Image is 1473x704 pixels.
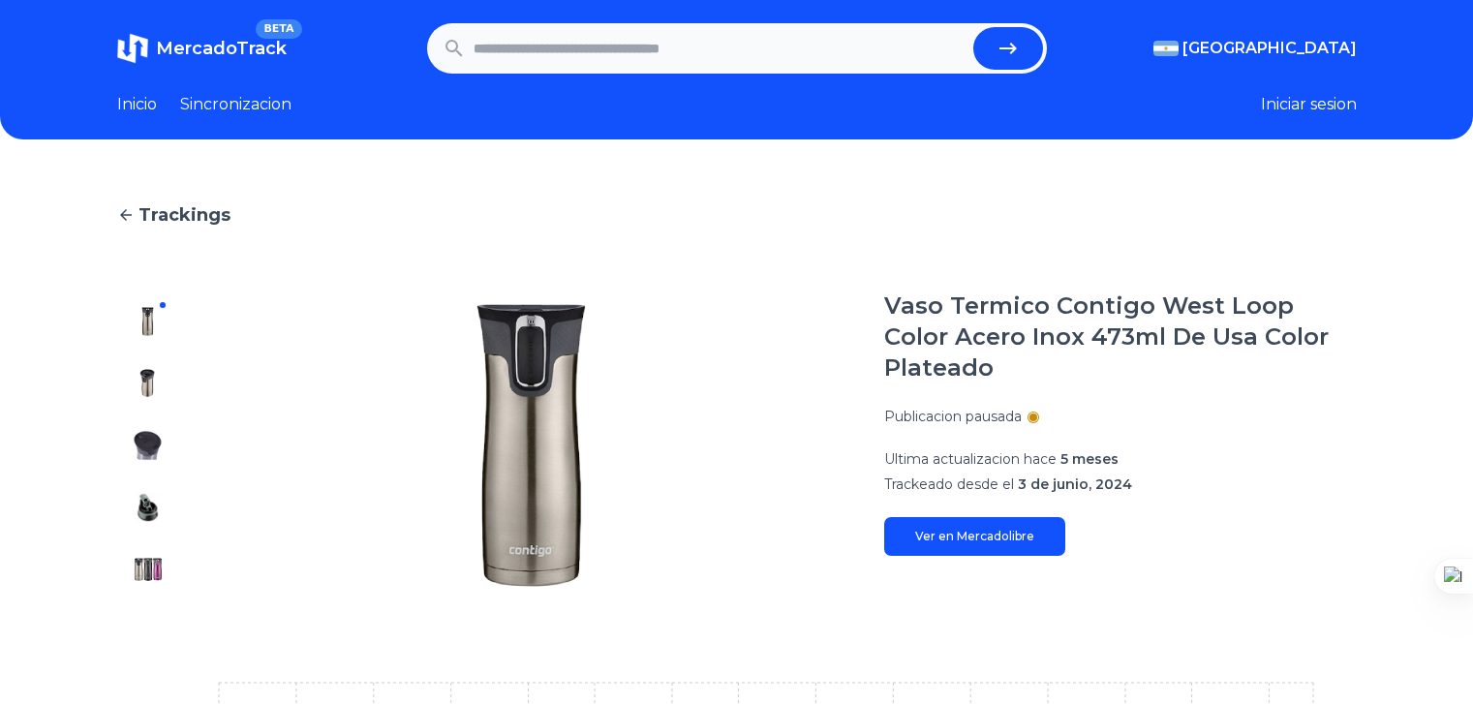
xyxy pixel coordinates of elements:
[117,201,1357,229] a: Trackings
[133,430,164,461] img: Vaso Termico Contigo West Loop Color Acero Inox 473ml De Usa Color Plateado
[1018,475,1132,493] span: 3 de junio, 2024
[1182,37,1357,60] span: [GEOGRAPHIC_DATA]
[884,517,1065,556] a: Ver en Mercadolibre
[1153,41,1179,56] img: Argentina
[138,201,230,229] span: Trackings
[117,93,157,116] a: Inicio
[1261,93,1357,116] button: Iniciar sesion
[133,368,164,399] img: Vaso Termico Contigo West Loop Color Acero Inox 473ml De Usa Color Plateado
[884,450,1057,468] span: Ultima actualizacion hace
[884,407,1022,426] p: Publicacion pausada
[884,475,1014,493] span: Trackeado desde el
[117,33,148,64] img: MercadoTrack
[133,492,164,523] img: Vaso Termico Contigo West Loop Color Acero Inox 473ml De Usa Color Plateado
[218,291,845,600] img: Vaso Termico Contigo West Loop Color Acero Inox 473ml De Usa Color Plateado
[884,291,1357,383] h1: Vaso Termico Contigo West Loop Color Acero Inox 473ml De Usa Color Plateado
[180,93,292,116] a: Sincronizacion
[156,38,287,59] span: MercadoTrack
[133,554,164,585] img: Vaso Termico Contigo West Loop Color Acero Inox 473ml De Usa Color Plateado
[117,33,287,64] a: MercadoTrackBETA
[1153,37,1357,60] button: [GEOGRAPHIC_DATA]
[133,306,164,337] img: Vaso Termico Contigo West Loop Color Acero Inox 473ml De Usa Color Plateado
[256,19,301,39] span: BETA
[1060,450,1119,468] span: 5 meses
